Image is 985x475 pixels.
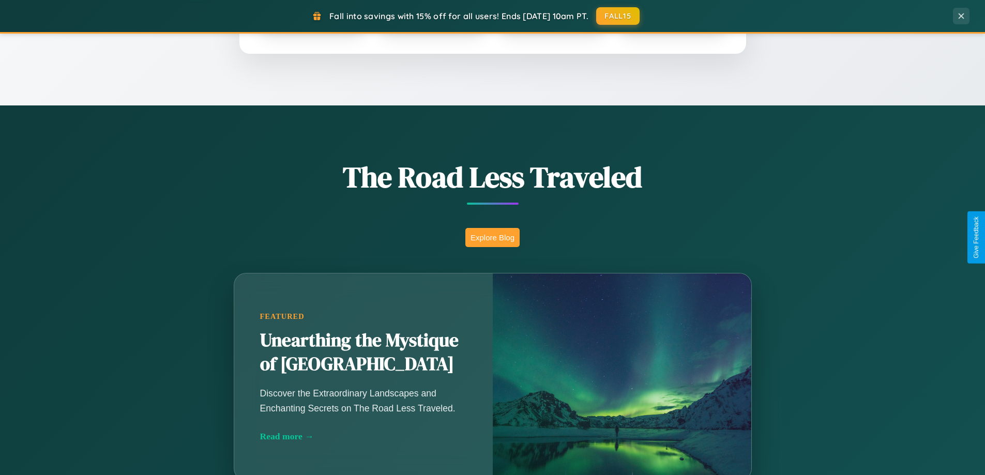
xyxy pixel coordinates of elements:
div: Read more → [260,431,467,442]
h1: The Road Less Traveled [183,157,803,197]
div: Give Feedback [973,217,980,258]
button: FALL15 [596,7,640,25]
span: Fall into savings with 15% off for all users! Ends [DATE] 10am PT. [329,11,588,21]
button: Explore Blog [465,228,520,247]
p: Discover the Extraordinary Landscapes and Enchanting Secrets on The Road Less Traveled. [260,386,467,415]
h2: Unearthing the Mystique of [GEOGRAPHIC_DATA] [260,329,467,376]
div: Featured [260,312,467,321]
